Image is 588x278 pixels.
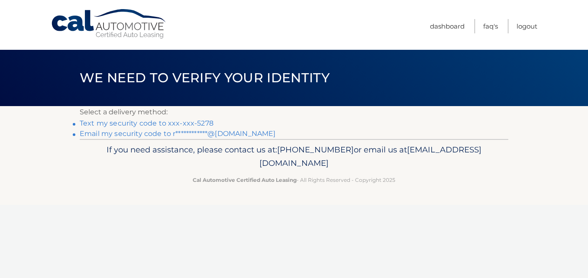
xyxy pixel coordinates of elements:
p: - All Rights Reserved - Copyright 2025 [85,175,503,184]
p: If you need assistance, please contact us at: or email us at [85,143,503,171]
span: [PHONE_NUMBER] [277,145,354,155]
a: Dashboard [430,19,465,33]
p: Select a delivery method: [80,106,508,118]
a: Text my security code to xxx-xxx-5278 [80,119,213,127]
a: Cal Automotive [51,9,168,39]
a: Logout [517,19,537,33]
a: FAQ's [483,19,498,33]
strong: Cal Automotive Certified Auto Leasing [193,177,297,183]
span: We need to verify your identity [80,70,330,86]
